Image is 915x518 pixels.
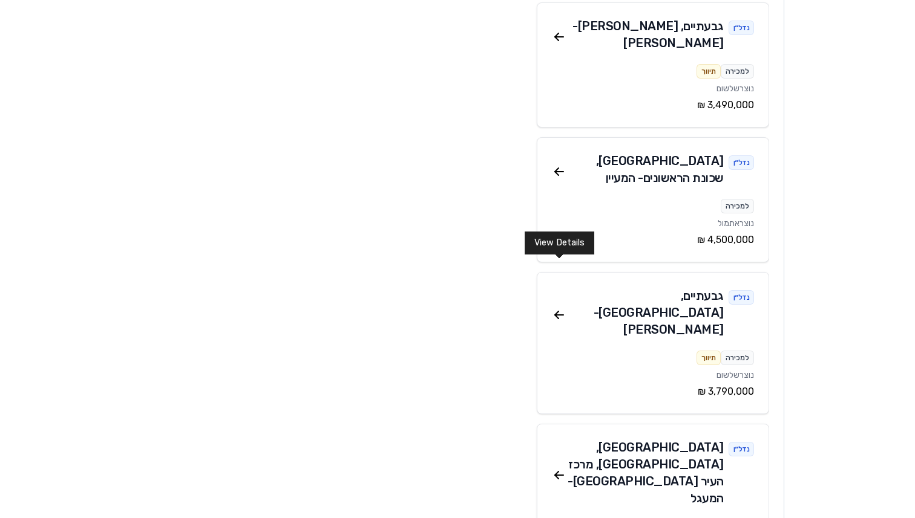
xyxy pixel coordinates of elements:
div: נדל״ן [729,155,755,170]
div: למכירה [721,199,754,213]
div: [GEOGRAPHIC_DATA] , שכונת הראשונים - המעיין [566,152,724,186]
div: למכירה [721,351,754,365]
span: נוצר שלשום [717,370,754,380]
div: ‏4,500,000 ‏₪ [552,233,754,247]
div: ‏3,790,000 ‏₪ [552,384,754,399]
span: נוצר שלשום [717,83,754,94]
div: תיווך [697,64,721,79]
div: ‏3,490,000 ‏₪ [552,98,754,112]
div: [GEOGRAPHIC_DATA] , [GEOGRAPHIC_DATA], מרכז העיר [GEOGRAPHIC_DATA] - המעגל [566,439,724,507]
div: נדל״ן [729,290,755,305]
div: נדל״ן [729,21,755,35]
div: תיווך [697,351,721,365]
div: נדל״ן [729,442,755,456]
div: גבעתיים , [GEOGRAPHIC_DATA] - [PERSON_NAME] [566,287,724,338]
span: נוצר אתמול [718,218,754,228]
div: למכירה [721,64,754,79]
div: גבעתיים , [PERSON_NAME] - [PERSON_NAME] [566,18,724,51]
